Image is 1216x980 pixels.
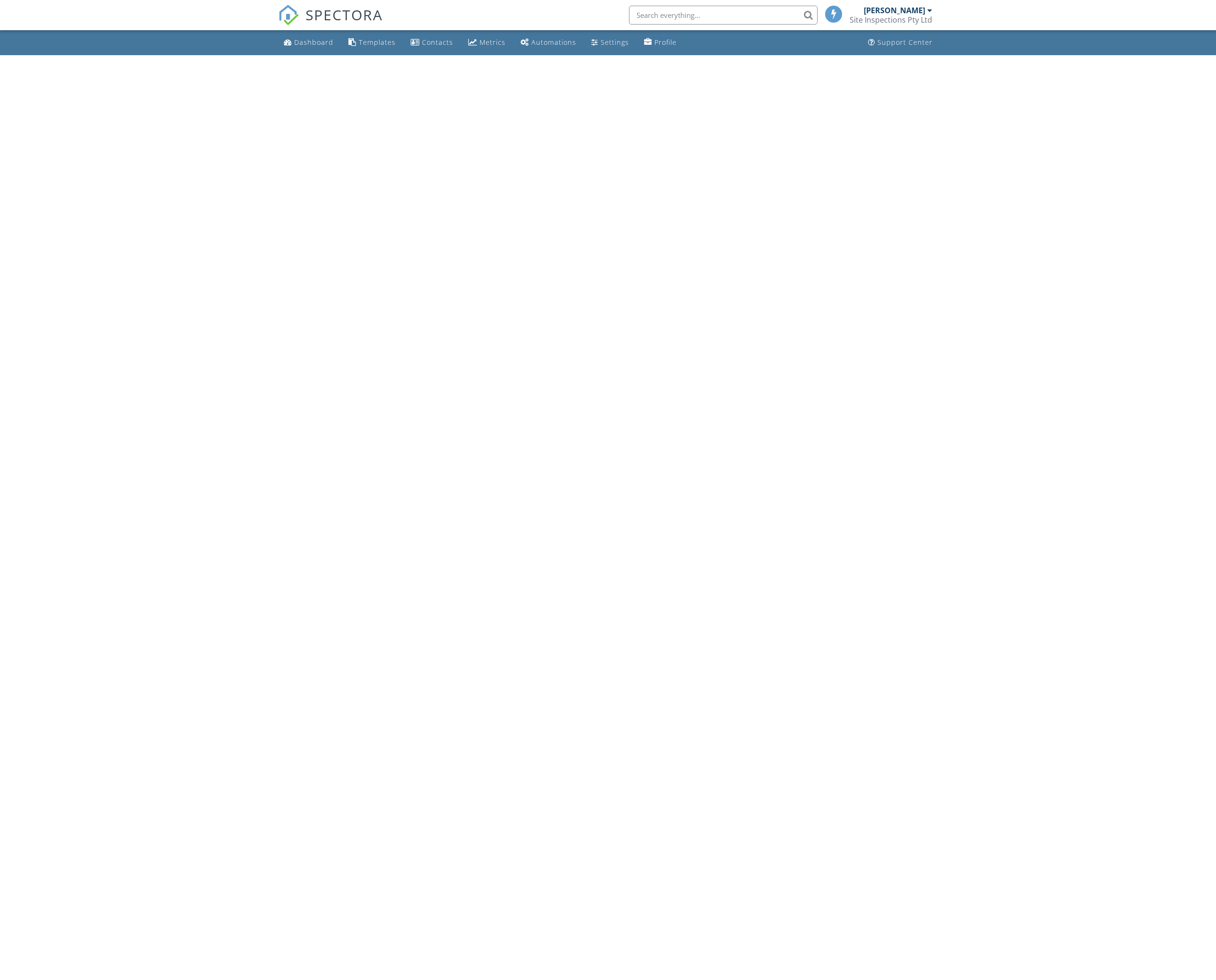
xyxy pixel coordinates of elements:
a: Templates [345,34,399,51]
img: The Best Home Inspection Software - Spectora [278,5,299,25]
span: SPECTORA [306,5,383,25]
a: Company Profile [640,34,680,51]
div: Templates [359,38,396,47]
div: Dashboard [294,38,333,47]
div: [PERSON_NAME] [864,6,925,15]
a: Support Center [864,34,936,51]
a: Contacts [407,34,457,51]
div: Automations [531,38,576,47]
div: Contacts [422,38,453,47]
a: Metrics [464,34,509,51]
div: Metrics [480,38,505,47]
div: Support Center [877,38,933,47]
div: Settings [601,38,629,47]
a: Dashboard [280,34,337,51]
input: Search everything... [629,6,818,25]
a: SPECTORA [278,13,383,33]
a: Automations (Basic) [517,34,580,51]
a: Settings [587,34,633,51]
div: Profile [654,38,677,47]
div: Site Inspections Pty Ltd [850,15,932,25]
